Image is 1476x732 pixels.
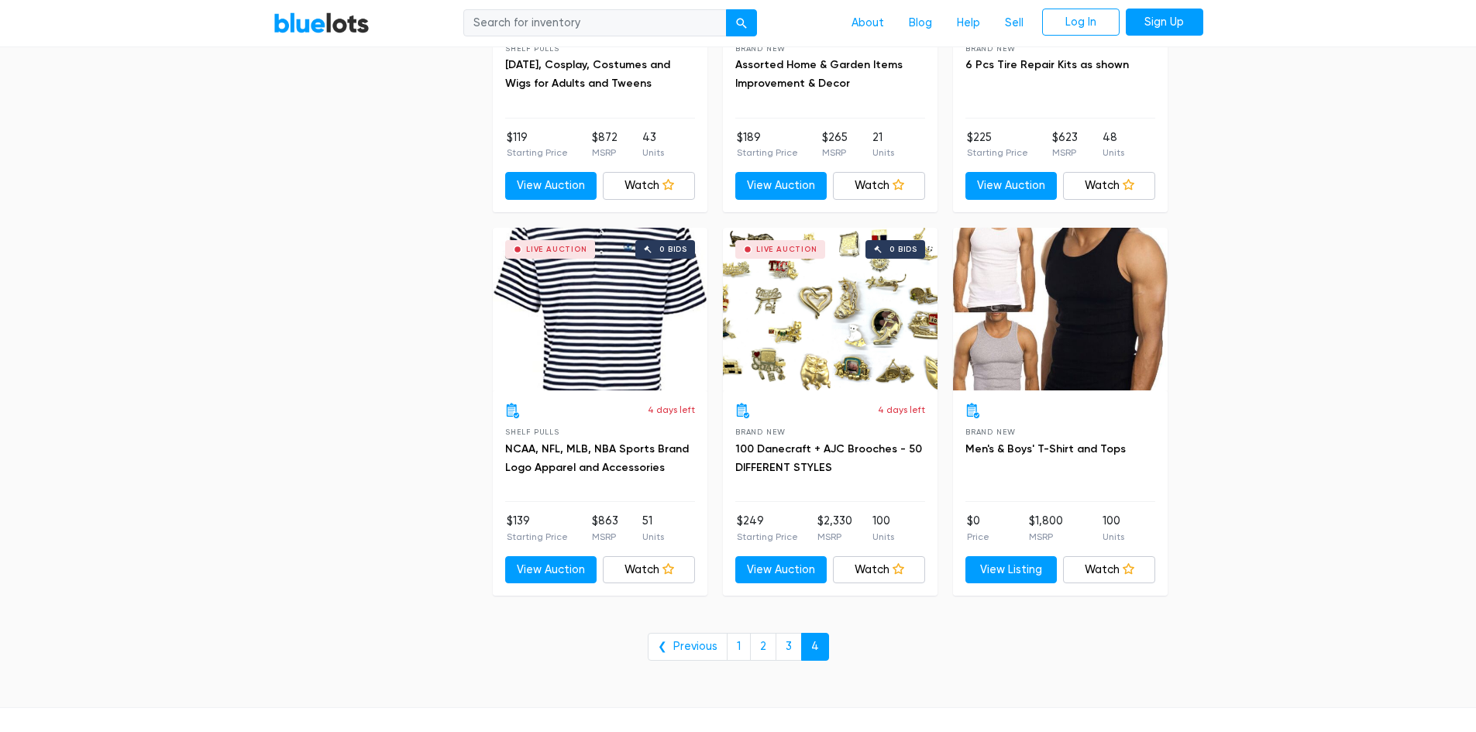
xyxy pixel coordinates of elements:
span: Brand New [735,44,786,53]
li: $2,330 [817,513,852,544]
li: $863 [592,513,618,544]
span: Shelf Pulls [505,428,559,436]
li: $265 [822,129,848,160]
a: Watch [1063,556,1155,584]
span: Brand New [965,44,1016,53]
li: 48 [1103,129,1124,160]
p: Units [872,146,894,160]
p: 4 days left [648,403,695,417]
a: 3 [776,633,802,661]
a: View Listing [965,556,1058,584]
li: $225 [967,129,1028,160]
a: 6 Pcs Tire Repair Kits as shown [965,58,1129,71]
span: Shelf Pulls [505,44,559,53]
a: Live Auction 0 bids [723,228,938,390]
a: View Auction [505,172,597,200]
a: View Auction [735,172,827,200]
a: Log In [1042,9,1120,36]
a: Men's & Boys' T-Shirt and Tops [965,442,1126,455]
a: Assorted Home & Garden Items Improvement & Decor [735,58,903,90]
a: Live Auction 0 bids [493,228,707,390]
a: 100 Danecraft + AJC Brooches - 50 DIFFERENT STYLES [735,442,922,474]
li: $249 [737,513,798,544]
p: Starting Price [967,146,1028,160]
div: Live Auction [756,246,817,253]
p: Starting Price [507,530,568,544]
p: Units [1103,530,1124,544]
a: Help [944,9,993,38]
li: 100 [872,513,894,544]
div: 0 bids [889,246,917,253]
a: Watch [603,172,695,200]
a: View Auction [965,172,1058,200]
li: $119 [507,129,568,160]
a: Watch [1063,172,1155,200]
a: Blog [896,9,944,38]
p: MSRP [592,146,618,160]
p: Units [642,146,664,160]
li: $872 [592,129,618,160]
a: About [839,9,896,38]
a: 2 [750,633,776,661]
a: Sell [993,9,1036,38]
p: Starting Price [737,530,798,544]
p: MSRP [592,530,618,544]
div: 0 bids [659,246,687,253]
li: $1,800 [1029,513,1063,544]
li: $0 [967,513,989,544]
p: Units [642,530,664,544]
p: MSRP [1029,530,1063,544]
a: 1 [727,633,751,661]
a: Watch [833,556,925,584]
li: $139 [507,513,568,544]
a: Watch [603,556,695,584]
p: Starting Price [507,146,568,160]
a: View Auction [505,556,597,584]
p: MSRP [1052,146,1078,160]
a: Sign Up [1126,9,1203,36]
span: Brand New [965,428,1016,436]
li: 51 [642,513,664,544]
p: Price [967,530,989,544]
div: Live Auction [526,246,587,253]
p: MSRP [817,530,852,544]
li: $623 [1052,129,1078,160]
p: Units [1103,146,1124,160]
p: MSRP [822,146,848,160]
p: Starting Price [737,146,798,160]
p: 4 days left [878,403,925,417]
a: Watch [833,172,925,200]
a: [DATE], Cosplay, Costumes and Wigs for Adults and Tweens [505,58,670,90]
a: 4 [801,633,829,661]
li: $189 [737,129,798,160]
p: Units [872,530,894,544]
a: ❮ Previous [648,633,728,661]
li: 21 [872,129,894,160]
li: 43 [642,129,664,160]
a: BlueLots [274,12,370,34]
a: NCAA, NFL, MLB, NBA Sports Brand Logo Apparel and Accessories [505,442,689,474]
li: 100 [1103,513,1124,544]
input: Search for inventory [463,9,727,37]
span: Brand New [735,428,786,436]
a: View Auction [735,556,827,584]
